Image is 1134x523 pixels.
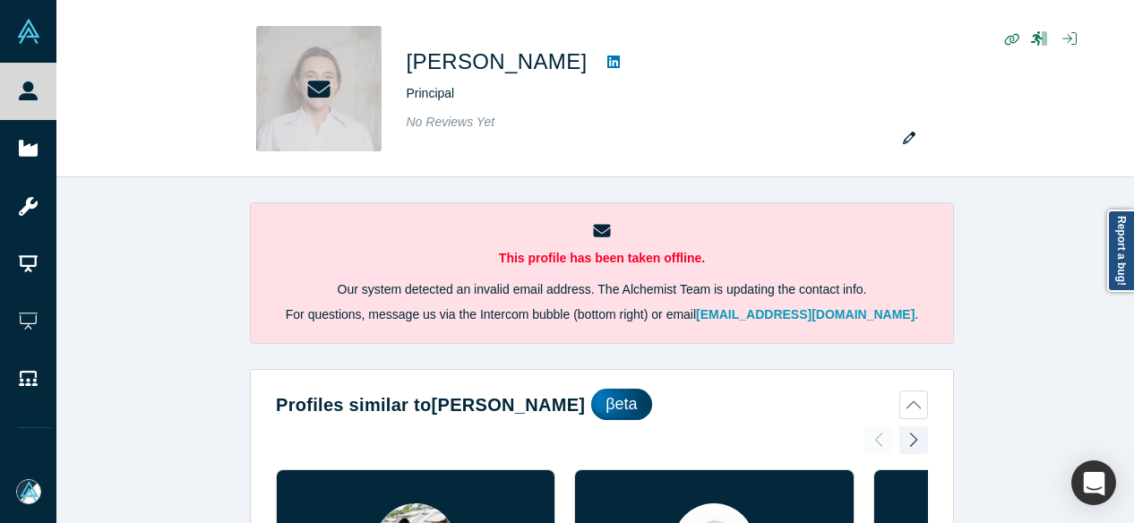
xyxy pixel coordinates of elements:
p: This profile has been taken offline. [276,249,928,268]
img: Alchemist Vault Logo [16,19,41,44]
span: Principal [407,86,455,100]
p: Our system detected an invalid email address. The Alchemist Team is updating the contact info. [276,280,928,299]
h1: [PERSON_NAME] [407,46,588,78]
a: Report a bug! [1107,210,1134,292]
h2: Profiles similar to [PERSON_NAME] [276,391,585,418]
p: For questions, message us via the Intercom bubble (bottom right) or email . [276,305,928,324]
div: βeta [591,389,651,420]
a: [EMAIL_ADDRESS][DOMAIN_NAME] [696,307,915,322]
span: No Reviews Yet [407,115,495,129]
button: Profiles similar to[PERSON_NAME]βeta [276,389,928,420]
img: Mia Scott's Account [16,479,41,504]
